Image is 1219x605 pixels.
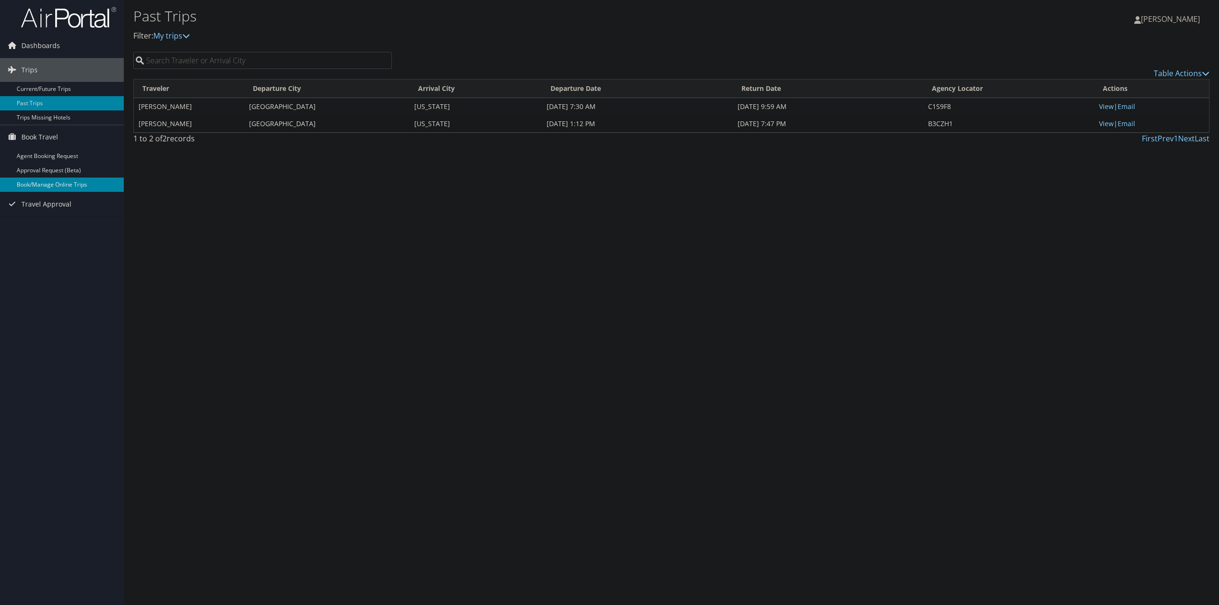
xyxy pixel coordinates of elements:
td: [PERSON_NAME] [134,98,244,115]
a: [PERSON_NAME] [1134,5,1209,33]
td: [US_STATE] [410,115,541,132]
td: [PERSON_NAME] [134,115,244,132]
img: airportal-logo.png [21,6,116,29]
td: | [1094,98,1209,115]
td: [US_STATE] [410,98,541,115]
span: Travel Approval [21,192,71,216]
td: [DATE] 7:47 PM [733,115,924,132]
th: Traveler: activate to sort column ascending [134,79,244,98]
td: [DATE] 1:12 PM [542,115,733,132]
a: 1 [1174,133,1178,144]
span: Dashboards [21,34,60,58]
td: [DATE] 7:30 AM [542,98,733,115]
span: Trips [21,58,38,82]
a: My trips [153,30,190,41]
a: View [1099,102,1114,111]
th: Arrival City: activate to sort column ascending [410,79,541,98]
a: View [1099,119,1114,128]
td: [GEOGRAPHIC_DATA] [244,98,410,115]
div: 1 to 2 of records [133,133,392,149]
a: Next [1178,133,1195,144]
td: | [1094,115,1209,132]
input: Search Traveler or Arrival City [133,52,392,69]
td: C1S9F8 [923,98,1094,115]
th: Agency Locator: activate to sort column ascending [923,79,1094,98]
th: Actions [1094,79,1209,98]
span: Book Travel [21,125,58,149]
span: 2 [162,133,167,144]
span: [PERSON_NAME] [1141,14,1200,24]
a: Table Actions [1154,68,1209,79]
a: First [1142,133,1158,144]
h1: Past Trips [133,6,851,26]
p: Filter: [133,30,851,42]
td: B3CZH1 [923,115,1094,132]
a: Last [1195,133,1209,144]
th: Departure City: activate to sort column ascending [244,79,410,98]
a: Prev [1158,133,1174,144]
th: Departure Date: activate to sort column ascending [542,79,733,98]
td: [DATE] 9:59 AM [733,98,924,115]
a: Email [1118,119,1135,128]
td: [GEOGRAPHIC_DATA] [244,115,410,132]
a: Email [1118,102,1135,111]
th: Return Date: activate to sort column ascending [733,79,924,98]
